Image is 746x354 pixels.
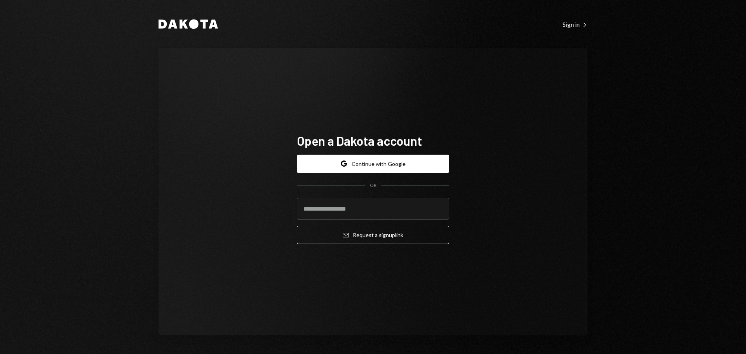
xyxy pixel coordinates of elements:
div: OR [370,182,376,189]
button: Continue with Google [297,155,449,173]
a: Sign in [563,20,587,28]
button: Request a signuplink [297,226,449,244]
div: Sign in [563,21,587,28]
h1: Open a Dakota account [297,133,449,148]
